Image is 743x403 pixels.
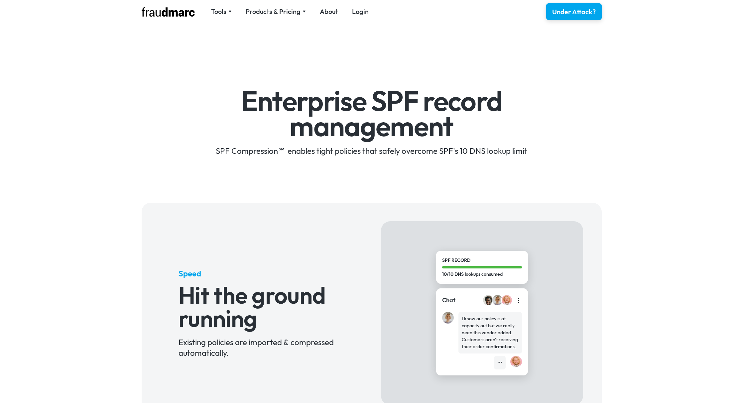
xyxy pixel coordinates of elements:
[179,283,344,330] h3: Hit the ground running
[320,7,338,16] a: About
[442,296,455,305] div: Chat
[246,7,306,16] div: Products & Pricing
[179,146,564,156] div: SPF Compression℠ enables tight policies that safely overcome SPF's 10 DNS lookup limit
[211,7,226,16] div: Tools
[442,271,503,277] strong: 10/10 DNS lookups consumed
[546,3,602,20] a: Under Attack?
[352,7,369,16] a: Login
[246,7,301,16] div: Products & Pricing
[442,257,522,264] div: SPF Record
[179,337,344,358] div: Existing policies are imported & compressed automatically.
[462,315,519,350] div: I know our policy is at capacity out but we really need this vendor added. Customers aren't recei...
[552,7,596,17] div: Under Attack?
[179,88,564,139] h1: Enterprise SPF record management
[497,359,502,366] div: •••
[179,268,344,279] h5: Speed
[211,7,232,16] div: Tools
